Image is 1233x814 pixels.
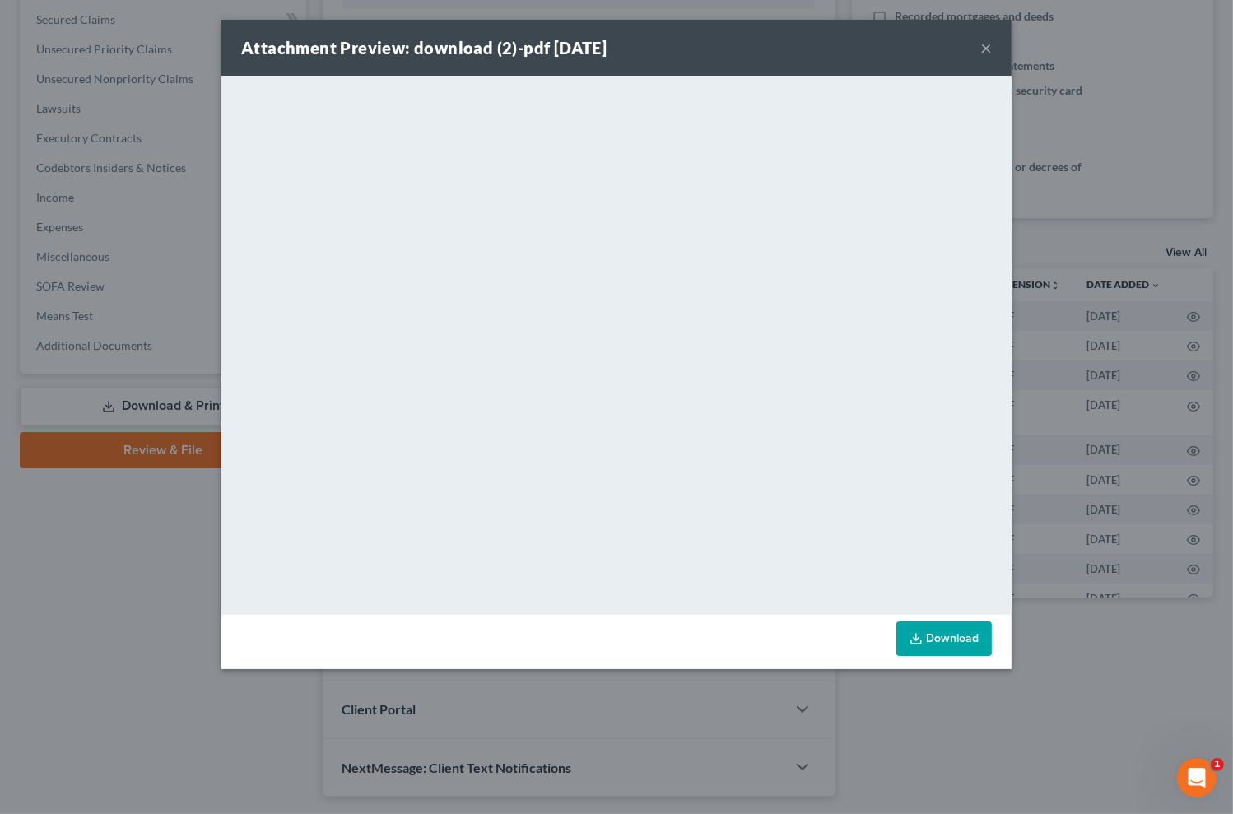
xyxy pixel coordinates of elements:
a: Download [896,621,992,656]
span: 1 [1211,758,1224,771]
strong: Attachment Preview: download (2)-pdf [DATE] [241,38,607,58]
iframe: <object ng-attr-data='[URL][DOMAIN_NAME]' type='application/pdf' width='100%' height='650px'></ob... [221,76,1012,611]
iframe: Intercom live chat [1177,758,1217,798]
button: × [980,38,992,58]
